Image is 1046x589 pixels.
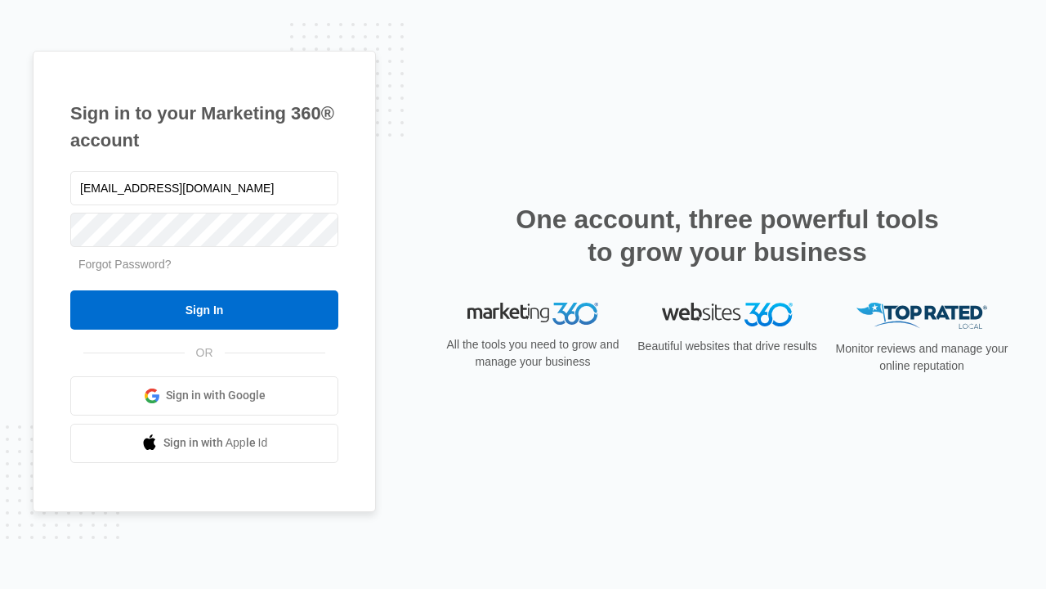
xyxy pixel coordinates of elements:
[70,290,338,330] input: Sign In
[163,434,268,452] span: Sign in with Apple Id
[70,424,338,463] a: Sign in with Apple Id
[636,338,819,355] p: Beautiful websites that drive results
[511,203,944,268] h2: One account, three powerful tools to grow your business
[441,336,624,371] p: All the tools you need to grow and manage your business
[70,171,338,205] input: Email
[856,303,987,330] img: Top Rated Local
[830,340,1013,375] p: Monitor reviews and manage your online reputation
[70,100,338,154] h1: Sign in to your Marketing 360® account
[662,303,793,326] img: Websites 360
[467,303,598,326] img: Marketing 360
[78,258,172,271] a: Forgot Password?
[185,344,225,362] span: OR
[70,376,338,416] a: Sign in with Google
[166,387,266,404] span: Sign in with Google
